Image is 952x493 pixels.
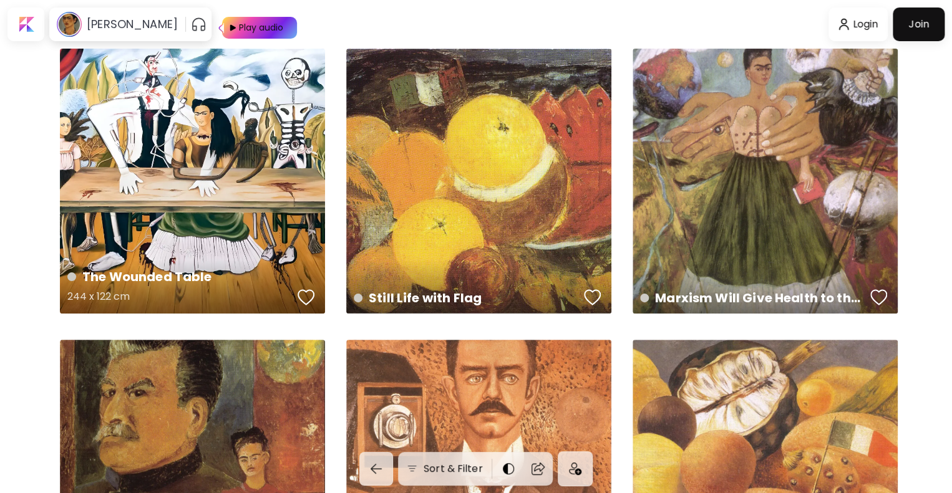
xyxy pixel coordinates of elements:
img: Play [217,17,225,39]
h4: Still Life with Flag [354,289,580,307]
a: back [359,452,398,486]
button: favorites [581,285,605,310]
button: favorites [867,285,891,310]
h5: 244 x 122 cm [67,286,293,311]
button: favorites [294,285,318,310]
h6: Sort & Filter [424,461,483,476]
button: back [359,452,393,486]
img: Play [222,17,238,39]
a: Marxism Will Give Health to the Sickfavoriteshttps://cdn.kaleido.art/CDN/Artwork/153363/Primary/m... [633,49,898,314]
img: icon [569,462,581,475]
img: back [369,461,384,476]
button: pauseOutline IconGradient Icon [191,14,206,34]
div: Play audio [238,17,284,39]
h4: The Wounded Table [67,267,293,286]
a: The Wounded Table244 x 122 cmfavoriteshttps://cdn.kaleido.art/CDN/Artwork/153841/Primary/medium.w... [60,49,325,314]
a: Still Life with Flagfavoriteshttps://cdn.kaleido.art/CDN/Artwork/153364/Primary/medium.webp?updat... [346,49,611,314]
a: Join [893,7,945,41]
h6: [PERSON_NAME] [87,17,178,32]
h4: Marxism Will Give Health to the Sick [640,289,866,307]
